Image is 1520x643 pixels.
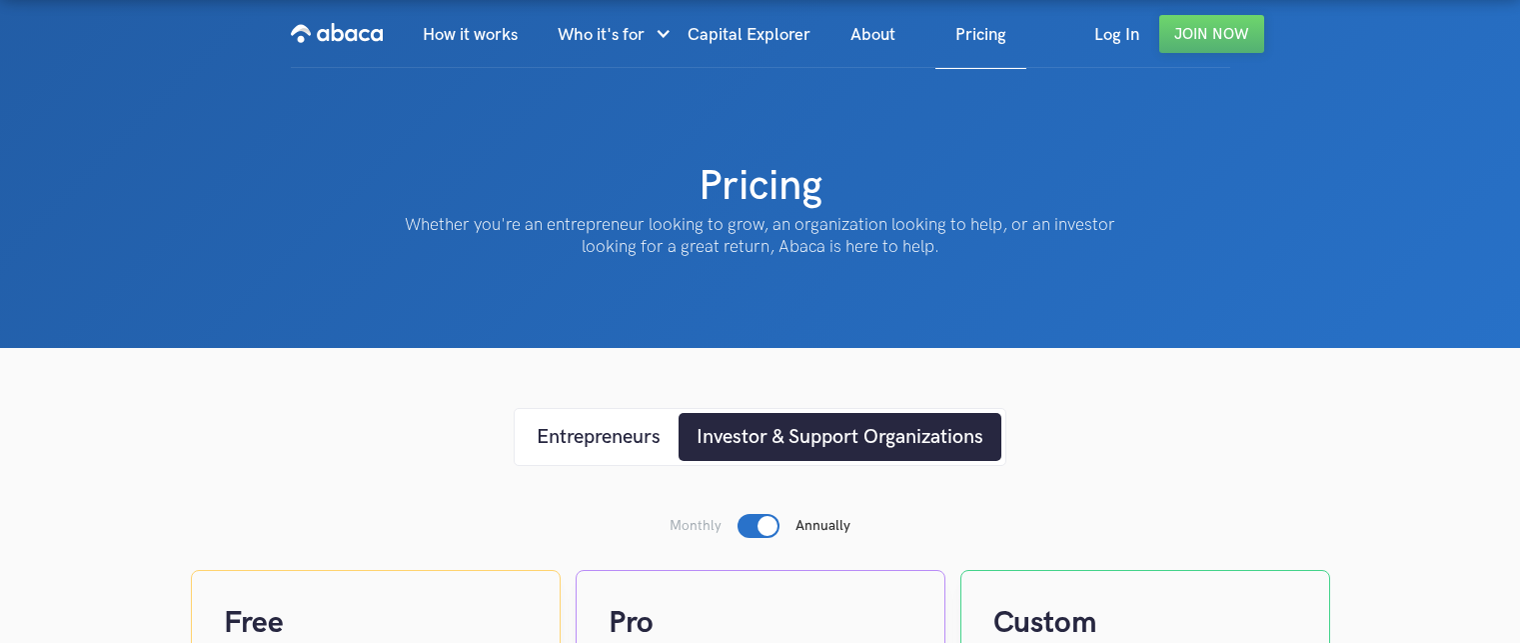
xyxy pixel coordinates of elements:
[537,422,661,452] div: Entrepreneurs
[993,603,1297,643] h4: Custom
[609,603,912,643] h4: Pro
[558,1,668,69] div: Who it's for
[1159,15,1264,53] a: Join Now
[558,1,645,69] div: Who it's for
[795,516,850,536] p: Annually
[830,1,915,69] a: About
[291,17,383,49] img: Abaca logo
[697,422,983,452] div: Investor & Support Organizations
[1074,1,1159,69] a: Log In
[699,160,822,214] h1: Pricing
[403,1,538,69] a: How it works
[391,214,1130,258] p: Whether you're an entrepreneur looking to grow, an organization looking to help, or an investor l...
[291,1,383,67] a: home
[668,1,830,69] a: Capital Explorer
[935,1,1026,69] a: Pricing
[670,516,722,536] p: Monthly
[224,603,528,643] h4: Free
